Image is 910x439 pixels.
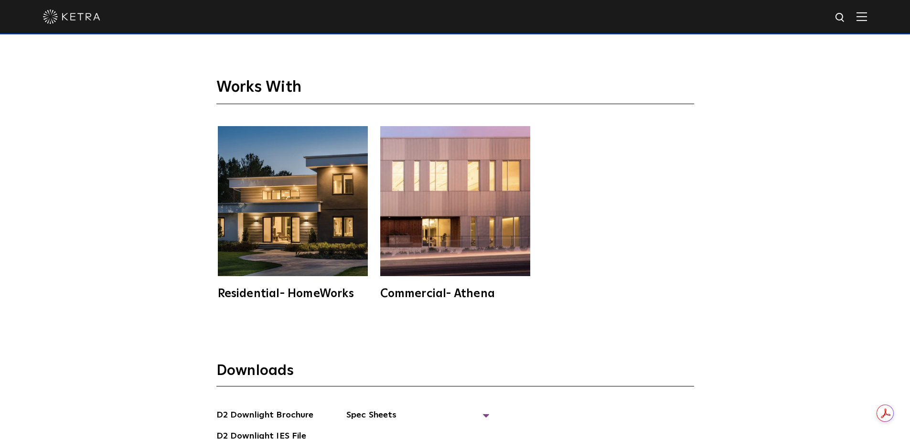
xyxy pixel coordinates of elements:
[216,408,314,424] a: D2 Downlight Brochure
[43,10,100,24] img: ketra-logo-2019-white
[379,126,532,300] a: Commercial- Athena
[216,126,369,300] a: Residential- HomeWorks
[835,12,846,24] img: search icon
[856,12,867,21] img: Hamburger%20Nav.svg
[218,126,368,276] img: homeworks_hero
[380,126,530,276] img: athena-square
[216,78,694,104] h3: Works With
[216,362,694,386] h3: Downloads
[218,288,368,300] div: Residential- HomeWorks
[380,288,530,300] div: Commercial- Athena
[346,408,490,429] span: Spec Sheets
